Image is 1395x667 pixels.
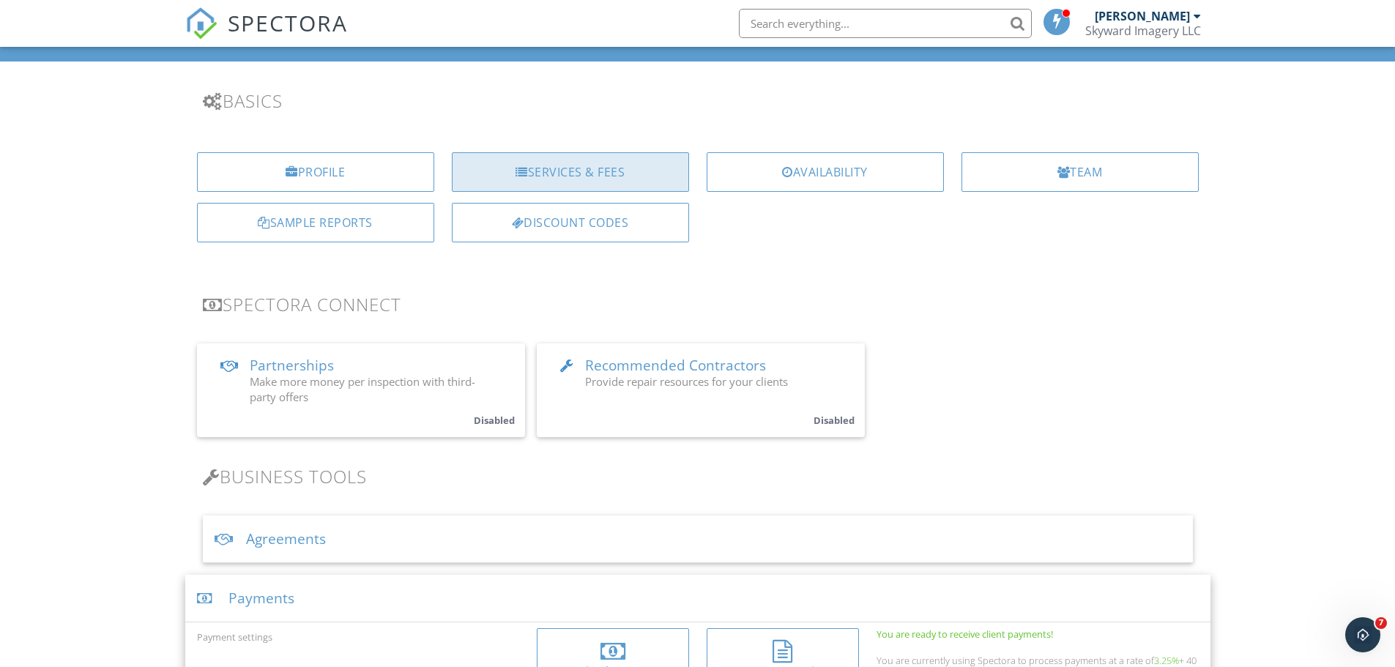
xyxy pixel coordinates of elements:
[250,356,334,375] span: Partnerships
[197,203,434,242] a: Sample Reports
[537,343,865,437] a: Recommended Contractors Provide repair resources for your clients Disabled
[203,515,1193,563] div: Agreements
[452,203,689,242] a: Discount Codes
[707,152,944,192] a: Availability
[250,374,475,404] span: Make more money per inspection with third-party offers
[1345,617,1380,652] iframe: Intercom live chat
[203,294,1193,314] h3: Spectora Connect
[228,7,348,38] span: SPECTORA
[1095,9,1190,23] div: [PERSON_NAME]
[185,20,348,51] a: SPECTORA
[739,9,1032,38] input: Search everything...
[585,374,788,389] span: Provide repair resources for your clients
[203,91,1193,111] h3: Basics
[197,630,272,644] label: Payment settings
[197,152,434,192] a: Profile
[1085,23,1201,38] div: Skyward Imagery LLC
[961,152,1199,192] a: Team
[585,356,766,375] span: Recommended Contractors
[1154,654,1179,667] span: 3.25%
[1375,617,1387,629] span: 7
[203,466,1193,486] h3: Business Tools
[877,628,1199,640] div: You are ready to receive client payments!
[185,7,217,40] img: The Best Home Inspection Software - Spectora
[474,414,515,427] small: Disabled
[814,414,855,427] small: Disabled
[185,575,1210,622] div: Payments
[197,343,525,437] a: Partnerships Make more money per inspection with third-party offers Disabled
[452,152,689,192] a: Services & Fees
